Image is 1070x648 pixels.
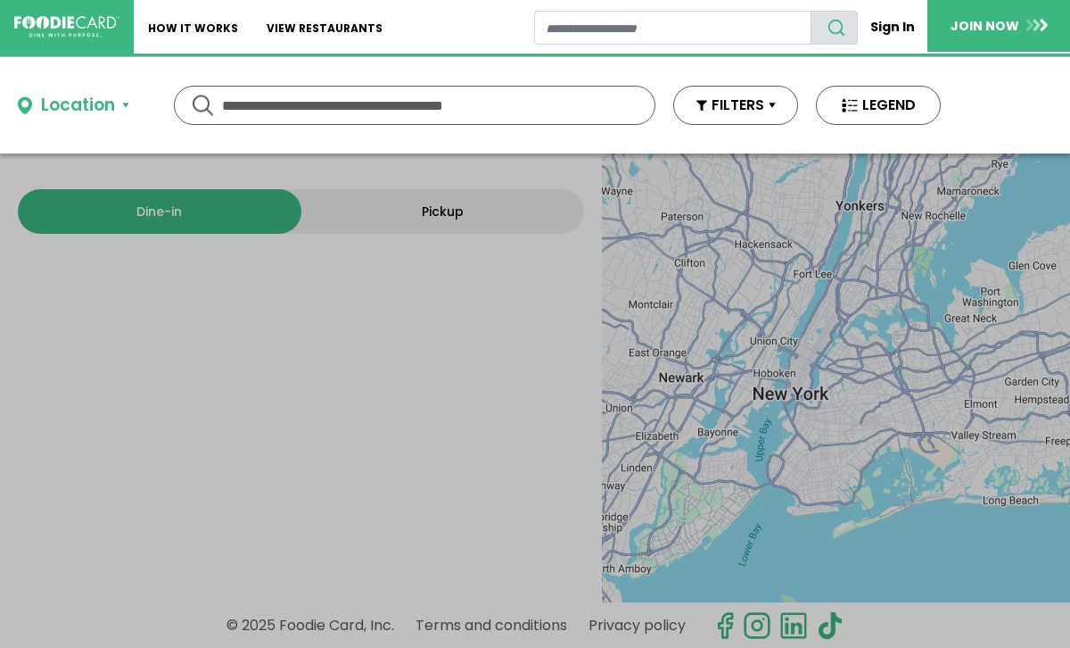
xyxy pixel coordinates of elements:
input: restaurant search [534,11,812,45]
button: FILTERS [673,86,798,125]
button: search [811,11,858,45]
button: LEGEND [816,86,941,125]
div: Location [41,93,115,119]
img: FoodieCard; Eat, Drink, Save, Donate [14,16,119,37]
button: Location [18,93,129,119]
a: Sign In [858,11,927,44]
